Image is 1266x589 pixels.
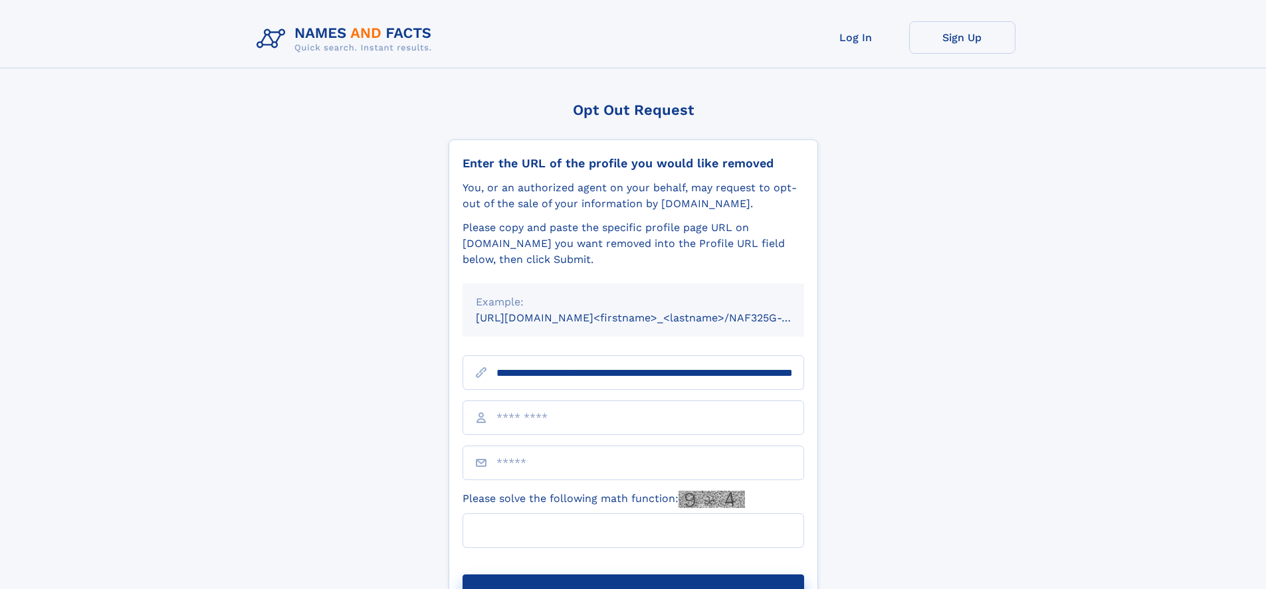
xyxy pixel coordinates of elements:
[476,294,791,310] div: Example:
[803,21,909,54] a: Log In
[909,21,1015,54] a: Sign Up
[463,220,804,268] div: Please copy and paste the specific profile page URL on [DOMAIN_NAME] you want removed into the Pr...
[463,180,804,212] div: You, or an authorized agent on your behalf, may request to opt-out of the sale of your informatio...
[463,156,804,171] div: Enter the URL of the profile you would like removed
[476,311,829,324] small: [URL][DOMAIN_NAME]<firstname>_<lastname>/NAF325G-xxxxxxxx
[463,491,745,508] label: Please solve the following math function:
[449,102,818,118] div: Opt Out Request
[251,21,443,57] img: Logo Names and Facts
